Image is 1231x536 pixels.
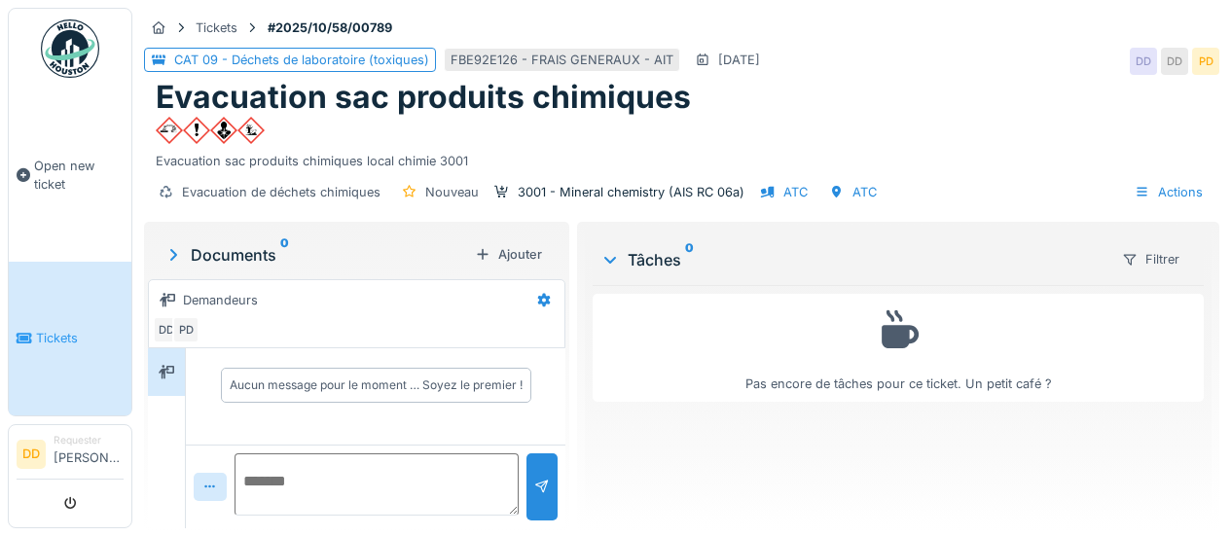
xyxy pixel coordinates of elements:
[183,117,210,144] img: OW0FDO2FwAAAABJRU5ErkJggg==
[34,157,124,194] span: Open new ticket
[467,241,550,268] div: Ajouter
[54,433,124,447] div: Requester
[183,291,258,309] div: Demandeurs
[182,183,380,201] div: Evacuation de déchets chimiques
[685,248,694,271] sup: 0
[783,183,808,201] div: ATC
[156,117,183,144] img: WHeua313wAAAABJRU5ErkJggg==
[153,316,180,343] div: DD
[163,243,467,267] div: Documents
[1126,178,1212,206] div: Actions
[1130,48,1157,75] div: DD
[425,183,479,201] div: Nouveau
[1113,245,1188,273] div: Filtrer
[1161,48,1188,75] div: DD
[280,243,289,267] sup: 0
[230,376,523,394] div: Aucun message pour le moment … Soyez le premier !
[196,18,237,37] div: Tickets
[156,79,691,116] h1: Evacuation sac produits chimiques
[210,117,237,144] img: gAAAAASUVORK5CYII=
[17,433,124,480] a: DD Requester[PERSON_NAME]
[172,316,199,343] div: PD
[600,248,1105,271] div: Tâches
[852,183,877,201] div: ATC
[260,18,400,37] strong: #2025/10/58/00789
[36,329,124,347] span: Tickets
[718,51,760,69] div: [DATE]
[174,51,429,69] div: CAT 09 - Déchets de laboratoire (toxiques)
[17,440,46,469] li: DD
[237,117,265,144] img: u1zr9D4zduPLv3NqpZfuHqtse9P43H43+g4j4uZHzW8AAAAABJRU5ErkJggg==
[41,19,99,78] img: Badge_color-CXgf-gQk.svg
[156,144,1208,170] div: Evacuation sac produits chimiques local chimie 3001
[605,303,1191,393] div: Pas encore de tâches pour ce ticket. Un petit café ?
[54,433,124,475] li: [PERSON_NAME]
[451,51,673,69] div: FBE92E126 - FRAIS GENERAUX - AIT
[9,89,131,262] a: Open new ticket
[518,183,744,201] div: 3001 - Mineral chemistry (AIS RC 06a)
[9,262,131,416] a: Tickets
[1192,48,1219,75] div: PD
